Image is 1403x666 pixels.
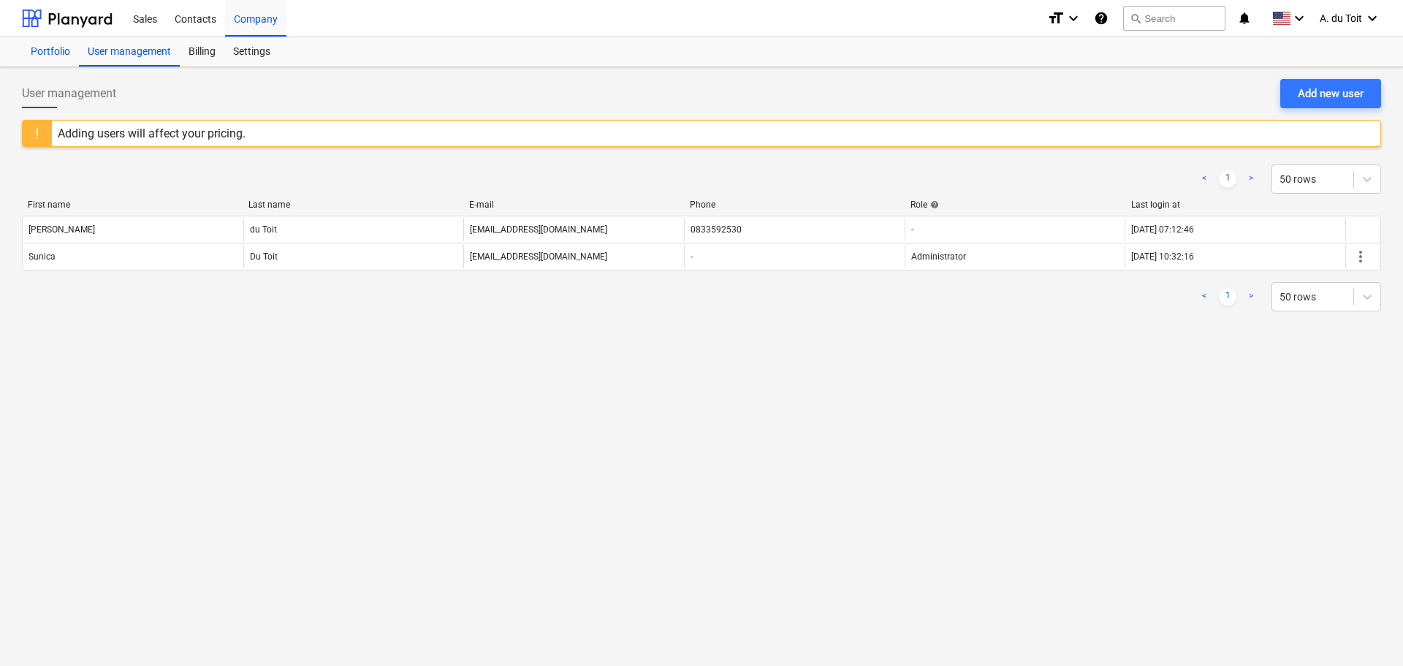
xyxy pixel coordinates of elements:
i: keyboard_arrow_down [1364,10,1381,27]
button: Search [1123,6,1225,31]
div: Last login at [1131,200,1340,210]
div: [DATE] 10:32:16 [1131,251,1194,262]
div: du Toit [250,224,277,235]
div: Du Toit [250,251,278,262]
a: Previous page [1195,288,1213,306]
a: Billing [180,37,224,67]
span: User management [22,85,116,102]
div: Add new user [1298,84,1364,103]
div: Last name [248,200,457,210]
a: Page 1 is your current page [1219,288,1236,306]
span: help [927,200,939,209]
div: [PERSON_NAME] [28,224,95,235]
div: - [691,251,693,262]
div: Sunica [28,251,56,262]
div: Adding users will affect your pricing. [58,126,246,140]
div: [DATE] 07:12:46 [1131,224,1194,235]
div: E-mail [469,200,678,210]
a: Next page [1242,288,1260,306]
a: Settings [224,37,279,67]
div: Role [910,200,1119,210]
a: Next page [1242,170,1260,188]
i: Knowledge base [1094,10,1109,27]
a: Portfolio [22,37,79,67]
a: User management [79,37,180,67]
iframe: Chat Widget [1330,596,1403,666]
i: keyboard_arrow_down [1065,10,1082,27]
div: 0833592530 [691,224,742,235]
button: Add new user [1280,79,1381,108]
div: [EMAIL_ADDRESS][DOMAIN_NAME] [470,251,607,262]
i: keyboard_arrow_down [1290,10,1308,27]
span: more_vert [1352,248,1369,265]
a: Previous page [1195,170,1213,188]
div: Phone [690,200,899,210]
span: A. du Toit [1320,12,1362,24]
a: Page 1 is your current page [1219,170,1236,188]
i: format_size [1047,10,1065,27]
div: First name [28,200,237,210]
div: [EMAIL_ADDRESS][DOMAIN_NAME] [470,224,607,235]
i: notifications [1237,10,1252,27]
span: - [911,224,913,235]
span: search [1130,12,1141,24]
span: Administrator [911,251,966,262]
